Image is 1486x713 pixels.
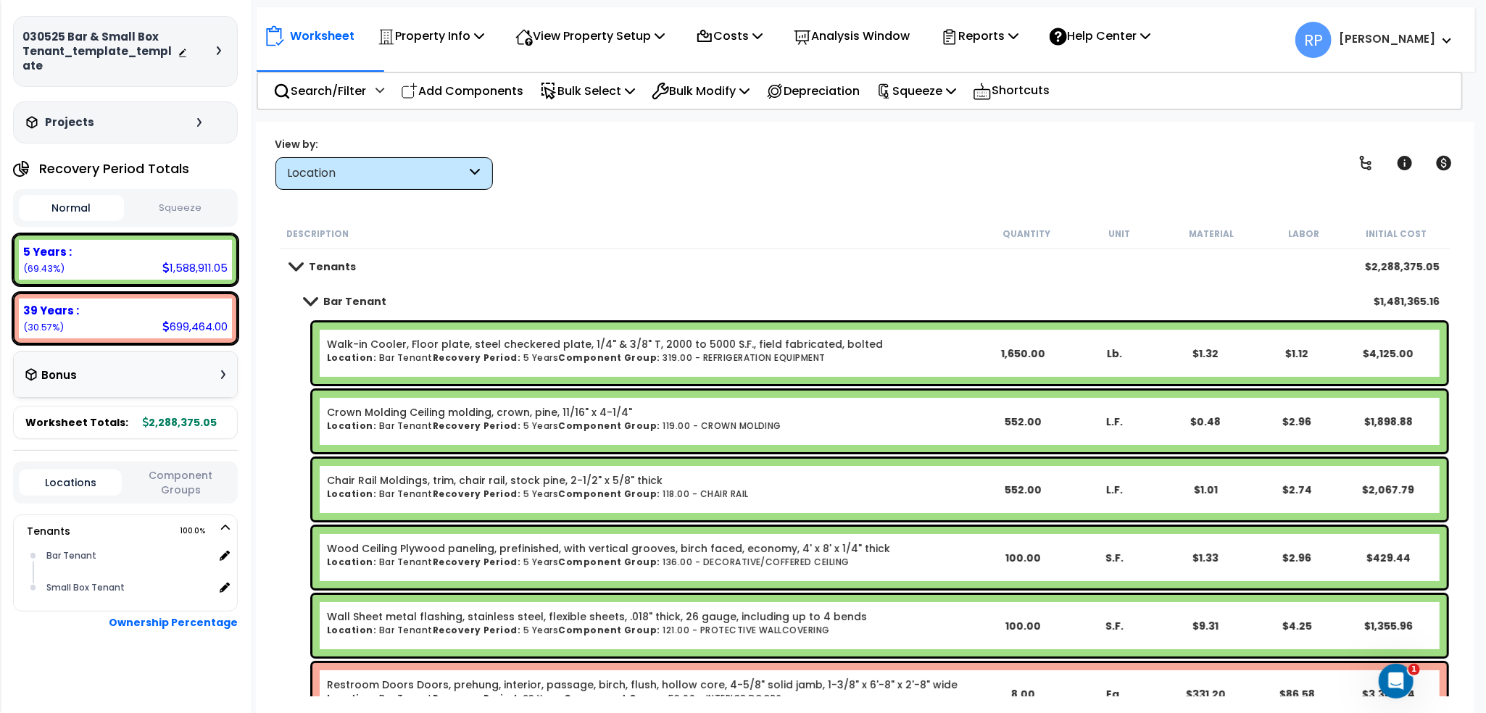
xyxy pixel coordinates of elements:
span: Worksheet Totals: [25,415,128,430]
b: 2,288,375.05 [143,415,217,430]
div: 552.00 [979,414,1067,428]
small: Labor [1289,228,1320,240]
b: Tenants [309,259,356,274]
div: $2,067.79 [1344,482,1432,496]
b: [PERSON_NAME] [1339,31,1435,46]
small: Material [1189,228,1234,240]
h3: Projects [45,115,94,130]
a: Individual Item [327,677,958,692]
div: Shortcuts [965,73,1058,109]
b: Bar Tenant [323,294,386,309]
div: Bar Tenant [43,547,214,564]
b: Component Group: [558,488,660,500]
div: Add Components [393,74,531,108]
div: $0.48 [1161,414,1250,428]
span: 100.0% [180,522,218,540]
div: L.F. [1070,482,1158,496]
a: Individual Item [327,541,890,556]
div: $1,481,365.16 [1374,294,1440,309]
iframe: Intercom live chat [1379,664,1414,699]
div: 100.00 [979,618,1067,633]
b: Location: [327,420,376,432]
b: Location: [327,692,376,704]
div: 699,464.00 [162,319,228,334]
small: Unit [1108,228,1130,240]
b: Location: [327,351,376,364]
b: Location: [327,556,376,568]
span: 1 [1408,664,1420,675]
b: Location: [327,624,376,636]
b: Recovery Period: [432,488,520,500]
p: Depreciation [766,81,860,101]
h6: Bar Tenant 5 Years 319.00 - REFRIGERATION EQUIPMENT [327,353,976,362]
div: $4.25 [1253,618,1341,633]
div: $86.58 [1253,686,1341,701]
b: Component Group: [558,420,660,432]
p: Shortcuts [973,80,1050,101]
h4: Recovery Period Totals [39,162,189,176]
div: $1,355.96 [1344,618,1432,633]
a: Individual Item [327,405,632,420]
a: Individual Item [327,337,883,351]
button: Squeeze [128,196,233,221]
b: Recovery Period: [432,624,520,636]
b: Ownership Percentage [109,615,238,630]
div: 8.00 [979,686,1067,701]
div: $9.31 [1161,618,1250,633]
div: Small Box Tenant [43,579,214,596]
div: $4,125.00 [1344,346,1432,360]
div: Lb. [1070,346,1158,360]
h6: Bar Tenant 39 Years 59.00 - INTERIOR DOORS [327,693,976,703]
b: Recovery Period: [432,556,520,568]
p: Costs [696,26,763,46]
p: View Property Setup [515,26,665,46]
span: RP [1295,22,1332,58]
p: Squeeze [876,81,956,101]
small: 30.565968633506994% [23,321,64,333]
h6: Bar Tenant 5 Years 121.00 - PROTECTIVE WALLCOVERING [327,625,976,635]
div: $331.20 [1161,686,1250,701]
p: Bulk Select [540,81,635,101]
a: Individual Item [327,609,867,624]
button: Normal [19,195,124,221]
p: Worksheet [290,26,354,46]
button: Component Groups [129,467,232,498]
div: 1,588,911.05 [162,260,228,275]
b: Component Group: [558,351,660,364]
p: Analysis Window [794,26,910,46]
small: Initial Cost [1366,228,1427,240]
div: $2.96 [1253,550,1341,564]
div: $1.32 [1161,346,1250,360]
h6: Bar Tenant 5 Years 118.00 - CHAIR RAIL [327,489,976,499]
div: Depreciation [758,74,868,108]
div: $1.12 [1253,346,1341,360]
div: 552.00 [979,482,1067,496]
div: $2.74 [1253,482,1341,496]
div: Location [288,165,467,182]
p: Help Center [1050,26,1150,46]
h3: 030525 Bar & Small Box Tenant_template_template [22,30,178,73]
b: Component Group: [558,556,660,568]
small: Description [287,228,349,240]
b: Component Group: [558,624,660,636]
small: 69.434031366493% [23,262,65,275]
a: Tenants 100.0% [27,524,70,538]
p: Add Components [401,81,523,101]
div: $1,898.88 [1344,414,1432,428]
b: Component Group: [563,692,665,704]
a: Individual Item [327,473,663,488]
div: 1,650.00 [979,346,1067,360]
div: $2.96 [1253,414,1341,428]
div: $1.01 [1161,482,1250,496]
h3: Bonus [41,370,77,382]
div: L.F. [1070,414,1158,428]
p: Search/Filter [273,81,366,101]
small: Quantity [1003,228,1050,240]
b: 5 Years : [23,244,72,259]
b: 39 Years : [23,303,79,318]
div: $429.44 [1344,550,1432,564]
b: Recovery Period: [432,692,520,704]
div: S.F. [1070,550,1158,564]
div: Ea. [1070,686,1158,701]
div: $2,288,375.05 [1365,259,1440,274]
